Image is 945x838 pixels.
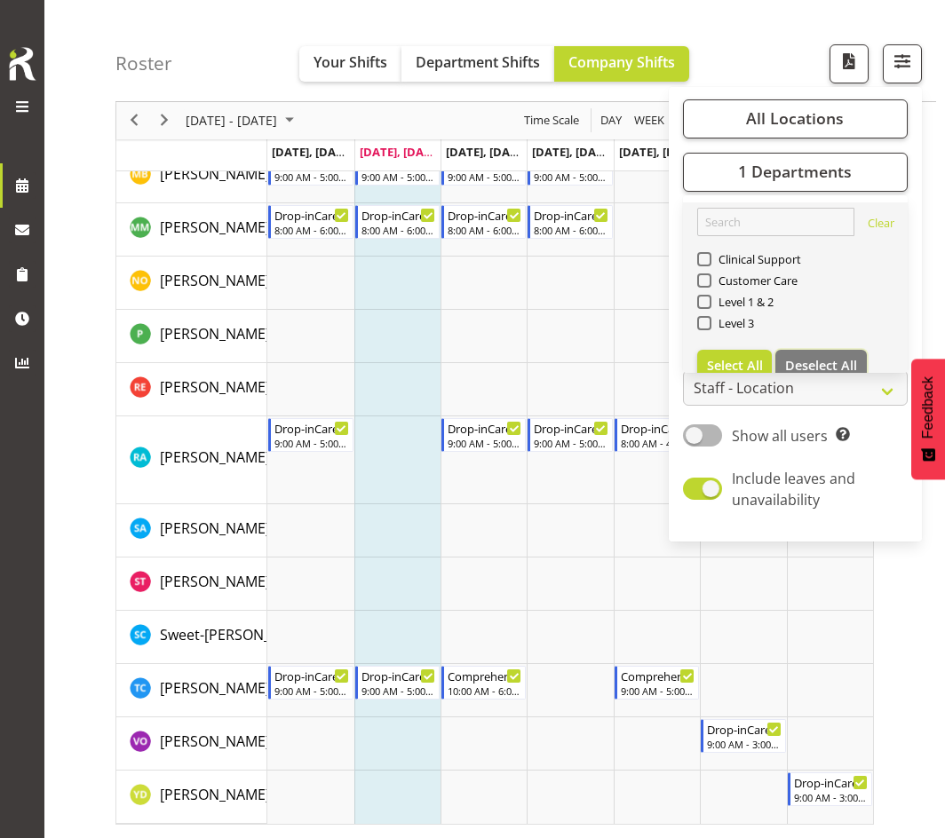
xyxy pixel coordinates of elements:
button: Filter Shifts [883,44,922,83]
div: Drop-inCare 9-3 [794,773,868,791]
span: [DATE], [DATE] [446,144,527,160]
button: Download a PDF of the roster according to the set date range. [830,44,869,83]
a: [PERSON_NAME] [160,270,270,291]
span: Level 1 & 2 [711,295,774,309]
span: Deselect All [785,357,857,374]
a: [PERSON_NAME] [160,163,270,185]
div: Drop-inCare 8-6 [448,206,521,224]
span: All Locations [746,108,844,130]
button: 1 Departments [683,153,908,192]
button: Timeline Week [631,110,668,132]
div: Drop-inCare 8-6 [534,206,607,224]
h4: Roster [115,53,172,74]
span: Department Shifts [416,52,540,72]
button: Select All [697,350,773,382]
a: [PERSON_NAME] [160,323,270,344]
span: [PERSON_NAME] [160,324,270,344]
span: [DATE], [DATE] [360,144,441,160]
div: 9:00 AM - 5:00 PM [621,684,695,698]
div: Torry Cobb"s event - Comprehensive Consult 9-5 Begin From Friday, August 22, 2025 at 9:00:00 AM G... [615,666,699,700]
span: Select All [707,357,763,374]
div: 10:00 AM - 6:00 PM [448,684,521,698]
a: [PERSON_NAME] [160,784,270,805]
div: Drop-inCare 8-4 [621,419,695,437]
a: [PERSON_NAME] [160,447,270,468]
td: Simone Turner resource [116,557,267,611]
button: August 2025 [183,110,302,132]
div: Comprehensive Consult 9-5 [621,667,695,684]
button: Timeline Day [598,110,625,132]
div: August 18 - 24, 2025 [179,102,305,139]
div: Drop-inCare 9-5 [448,419,521,437]
span: Your Shifts [314,52,387,72]
div: Drop-inCare 9-5 [534,419,607,437]
span: [DATE], [DATE] [272,144,353,160]
button: Previous [123,110,147,132]
td: Natasha Ottley resource [116,257,267,310]
span: 1 Departments [738,162,852,183]
a: [PERSON_NAME] [160,731,270,752]
td: Victoria Oberzil resource [116,717,267,771]
div: previous period [119,102,149,139]
td: Matthew Mckenzie resource [116,203,267,257]
input: Search [697,208,854,236]
div: Torry Cobb"s event - Drop-inCare 9-5 Begin From Tuesday, August 19, 2025 at 9:00:00 AM GMT+12:00 ... [355,666,440,700]
button: Deselect All [775,350,867,382]
span: Customer Care [711,273,798,288]
td: Matthew Brewer resource [116,150,267,203]
div: Yvonne Denny"s event - Drop-inCare 9-3 Begin From Sunday, August 24, 2025 at 9:00:00 AM GMT+12:00... [788,772,872,806]
span: [DATE] - [DATE] [184,110,279,132]
div: 9:00 AM - 5:00 PM [534,170,607,184]
div: 8:00 AM - 6:00 PM [361,223,435,237]
div: 9:00 AM - 5:00 PM [274,684,348,698]
span: [PERSON_NAME] [160,572,270,591]
button: Feedback - Show survey [911,359,945,479]
div: Drop-inCare 9-5 [274,419,348,437]
span: Clinical Support [711,252,802,266]
div: 8:00 AM - 6:00 PM [534,223,607,237]
span: [PERSON_NAME] [160,271,270,290]
a: [PERSON_NAME] [160,677,270,699]
div: Matthew Mckenzie"s event - Drop-inCare 8-6 Begin From Wednesday, August 20, 2025 at 8:00:00 AM GM... [441,205,526,239]
button: Next [153,110,177,132]
div: Torry Cobb"s event - Comprehensive Consult 10-6 Begin From Wednesday, August 20, 2025 at 10:00:00... [441,666,526,700]
td: Sarah Abbott resource [116,504,267,557]
a: Sweet-[PERSON_NAME] [160,624,314,645]
div: 8:00 AM - 4:00 PM [621,436,695,450]
span: Week [632,110,666,132]
div: 9:00 AM - 3:00 PM [707,737,781,751]
div: Drop-inCare 9-3 [707,720,781,738]
span: Feedback [920,376,936,439]
a: [PERSON_NAME] [160,518,270,539]
div: 8:00 AM - 6:00 PM [274,223,348,237]
a: [PERSON_NAME] [160,376,270,398]
button: Department Shifts [401,46,554,82]
img: Rosterit icon logo [4,44,40,83]
button: Company Shifts [554,46,689,82]
span: [PERSON_NAME] [160,377,270,397]
div: Drop-inCare 8-6 [274,206,348,224]
span: Time Scale [522,110,581,132]
div: Rachna Anderson"s event - Drop-inCare 9-5 Begin From Thursday, August 21, 2025 at 9:00:00 AM GMT+... [528,418,612,452]
span: [PERSON_NAME] [160,217,270,237]
div: Comprehensive Consult 10-6 [448,667,521,684]
button: Time Scale [521,110,583,132]
div: Matthew Mckenzie"s event - Drop-inCare 8-6 Begin From Monday, August 18, 2025 at 8:00:00 AM GMT+1... [268,205,353,239]
td: Yvonne Denny resource [116,771,267,824]
span: Company Shifts [568,52,675,72]
div: 9:00 AM - 5:00 PM [361,684,435,698]
span: [PERSON_NAME] [160,164,270,184]
div: 9:00 AM - 5:00 PM [448,436,521,450]
span: [PERSON_NAME] [160,731,270,751]
span: [PERSON_NAME] [160,678,270,698]
div: Rachna Anderson"s event - Drop-inCare 9-5 Begin From Monday, August 18, 2025 at 9:00:00 AM GMT+12... [268,418,353,452]
a: [PERSON_NAME] [160,217,270,238]
div: 9:00 AM - 5:00 PM [361,170,435,184]
span: Sweet-[PERSON_NAME] [160,625,314,644]
div: 9:00 AM - 5:00 PM [274,436,348,450]
a: [PERSON_NAME] [160,571,270,592]
div: 9:00 AM - 5:00 PM [448,170,521,184]
span: Level 3 [711,316,755,330]
span: [PERSON_NAME] [160,785,270,804]
div: Victoria Oberzil"s event - Drop-inCare 9-3 Begin From Saturday, August 23, 2025 at 9:00:00 AM GMT... [701,719,785,753]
